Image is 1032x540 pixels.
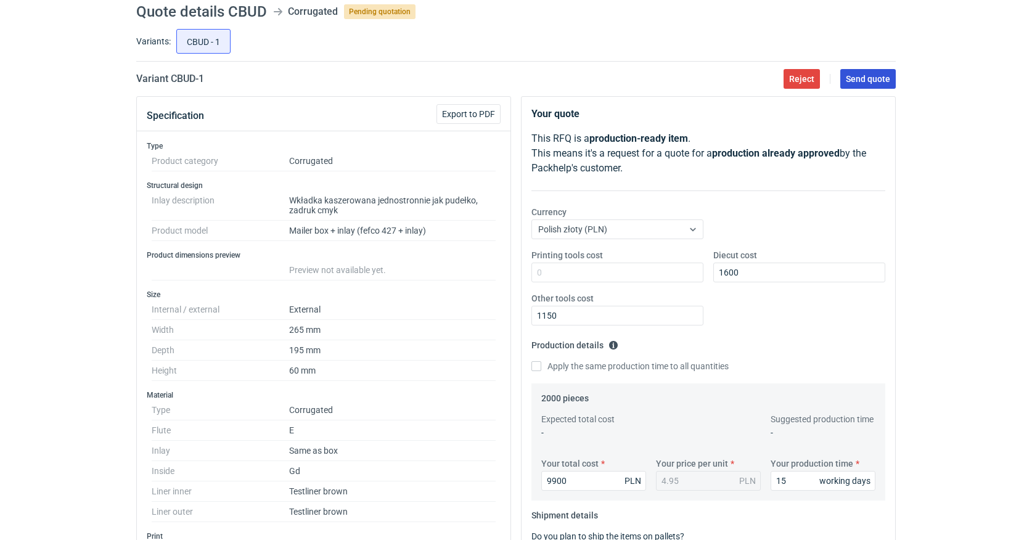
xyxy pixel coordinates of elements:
span: Send quote [846,75,890,83]
label: Your total cost [541,457,599,470]
dt: Inside [152,461,289,481]
dd: External [289,300,496,320]
dt: Liner outer [152,502,289,522]
input: 0 [531,263,703,282]
div: PLN [625,475,641,487]
dd: Gd [289,461,496,481]
h3: Product dimensions preview [147,250,501,260]
dt: Inlay description [152,190,289,221]
dd: Corrugated [289,151,496,171]
button: Reject [784,69,820,89]
strong: Your quote [531,108,579,120]
label: Suggested production time [771,413,874,425]
input: 0 [531,306,703,325]
dd: Testliner brown [289,502,496,522]
input: 0 [541,471,646,491]
input: 0 [713,263,885,282]
div: working days [819,475,870,487]
label: Your price per unit [656,457,728,470]
h3: Type [147,141,501,151]
dt: Inlay [152,441,289,461]
dd: E [289,420,496,441]
strong: production already approved [712,147,840,159]
h3: Structural design [147,181,501,190]
dd: Same as box [289,441,496,461]
dt: Width [152,320,289,340]
p: This RFQ is a . This means it's a request for a quote for a by the Packhelp's customer. [531,131,885,176]
dd: Testliner brown [289,481,496,502]
span: Polish złoty (PLN) [538,224,607,234]
dt: Type [152,400,289,420]
label: CBUD - 1 [176,29,231,54]
legend: Production details [531,335,618,350]
dd: Wkładka kaszerowana jednostronnie jak pudełko, zadruk cmyk [289,190,496,221]
label: Diecut cost [713,249,757,261]
h1: Quote details CBUD [136,4,267,19]
dd: 195 mm [289,340,496,361]
input: 0 [771,471,875,491]
button: Specification [147,101,204,131]
dt: Depth [152,340,289,361]
p: - [541,427,646,439]
label: Expected total cost [541,413,615,425]
label: Currency [531,206,567,218]
h2: Variant CBUD - 1 [136,72,204,86]
dd: 60 mm [289,361,496,381]
dd: 265 mm [289,320,496,340]
label: Apply the same production time to all quantities [531,360,729,372]
h3: Material [147,390,501,400]
span: Export to PDF [442,110,495,118]
legend: Shipment details [531,505,598,520]
legend: 2000 pieces [541,388,589,403]
label: Other tools cost [531,292,594,305]
span: Reject [789,75,814,83]
button: Export to PDF [436,104,501,124]
label: Variants: [136,35,171,47]
button: Send quote [840,69,896,89]
dt: Liner inner [152,481,289,502]
label: Printing tools cost [531,249,603,261]
dt: Flute [152,420,289,441]
dt: Height [152,361,289,381]
p: - [771,427,875,439]
label: Your production time [771,457,853,470]
dd: Mailer box + inlay (fefco 427 + inlay) [289,221,496,241]
dd: Corrugated [289,400,496,420]
dt: Product model [152,221,289,241]
dt: Product category [152,151,289,171]
div: Corrugated [288,4,338,19]
span: Preview not available yet. [289,265,386,275]
h3: Size [147,290,501,300]
dt: Internal / external [152,300,289,320]
span: Pending quotation [344,4,416,19]
div: PLN [739,475,756,487]
strong: production-ready item [589,133,688,144]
